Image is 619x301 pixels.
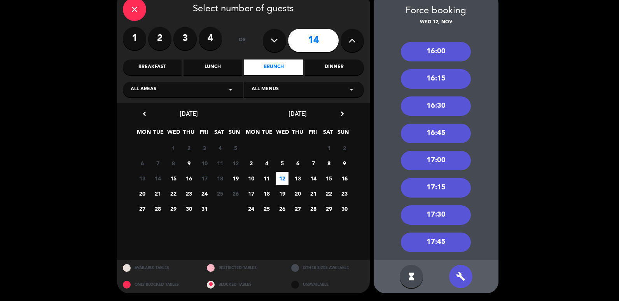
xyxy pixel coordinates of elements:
span: 8 [322,157,335,170]
span: 11 [213,157,226,170]
span: SUN [337,128,350,140]
span: MON [137,128,150,140]
span: 4 [213,142,226,154]
i: arrow_drop_down [347,85,356,94]
span: 7 [151,157,164,170]
span: 3 [198,142,211,154]
i: chevron_right [338,110,346,118]
span: WED [276,128,289,140]
label: 4 [199,27,222,50]
span: [DATE] [289,110,307,117]
span: 9 [182,157,195,170]
span: 13 [136,172,149,185]
span: 27 [136,202,149,215]
div: Lunch [184,59,242,75]
span: All areas [131,86,156,93]
div: 17:15 [401,178,471,198]
span: 10 [198,157,211,170]
span: 29 [322,202,335,215]
span: 3 [245,157,257,170]
span: 16 [182,172,195,185]
span: 14 [151,172,164,185]
div: 16:15 [401,69,471,89]
span: 23 [182,187,195,200]
span: 1 [322,142,335,154]
span: 5 [276,157,289,170]
span: WED [167,128,180,140]
span: 24 [198,187,211,200]
span: [DATE] [180,110,198,117]
span: 7 [307,157,320,170]
div: 16:00 [401,42,471,61]
span: 19 [229,172,242,185]
div: 17:45 [401,233,471,252]
div: Breakfast [123,59,182,75]
span: 14 [307,172,320,185]
span: 26 [229,187,242,200]
span: 25 [260,202,273,215]
span: 20 [291,187,304,200]
span: 17 [245,187,257,200]
span: FRI [306,128,319,140]
span: 17 [198,172,211,185]
span: SAT [322,128,334,140]
span: 30 [338,202,351,215]
div: 16:45 [401,124,471,143]
span: THU [291,128,304,140]
span: FRI [198,128,210,140]
div: 16:30 [401,96,471,116]
label: 1 [123,27,146,50]
span: 22 [167,187,180,200]
i: arrow_drop_down [226,85,235,94]
span: 6 [291,157,304,170]
label: 2 [148,27,171,50]
i: hourglass_full [407,272,416,281]
span: 6 [136,157,149,170]
div: RESTRICTED TABLES [201,260,285,276]
span: 5 [229,142,242,154]
span: 22 [322,187,335,200]
i: close [130,5,139,14]
span: 12 [229,157,242,170]
div: Wed 12, Nov [374,19,498,26]
span: 2 [338,142,351,154]
span: 1 [167,142,180,154]
span: 25 [213,187,226,200]
span: 27 [291,202,304,215]
span: 8 [167,157,180,170]
div: ONLY BLOCKED TABLES [117,276,201,293]
span: 28 [307,202,320,215]
span: 24 [245,202,257,215]
div: or [230,27,255,54]
span: SAT [213,128,226,140]
label: 3 [173,27,197,50]
span: 13 [291,172,304,185]
span: 9 [338,157,351,170]
div: OTHER SIZES AVAILABLE [285,260,370,276]
div: Force booking [374,3,498,19]
span: 31 [198,202,211,215]
span: 30 [182,202,195,215]
span: 18 [260,187,273,200]
span: 20 [136,187,149,200]
div: 17:30 [401,205,471,225]
i: chevron_left [140,110,149,118]
span: 21 [151,187,164,200]
div: AVAILABLE TABLES [117,260,201,276]
span: 18 [213,172,226,185]
span: 11 [260,172,273,185]
span: THU [182,128,195,140]
span: 16 [338,172,351,185]
span: MON [246,128,259,140]
span: TUE [261,128,274,140]
span: 29 [167,202,180,215]
span: 28 [151,202,164,215]
span: 10 [245,172,257,185]
span: 26 [276,202,289,215]
span: 15 [322,172,335,185]
div: Dinner [305,59,364,75]
span: 15 [167,172,180,185]
span: 23 [338,187,351,200]
span: SUN [228,128,241,140]
span: All menus [252,86,279,93]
